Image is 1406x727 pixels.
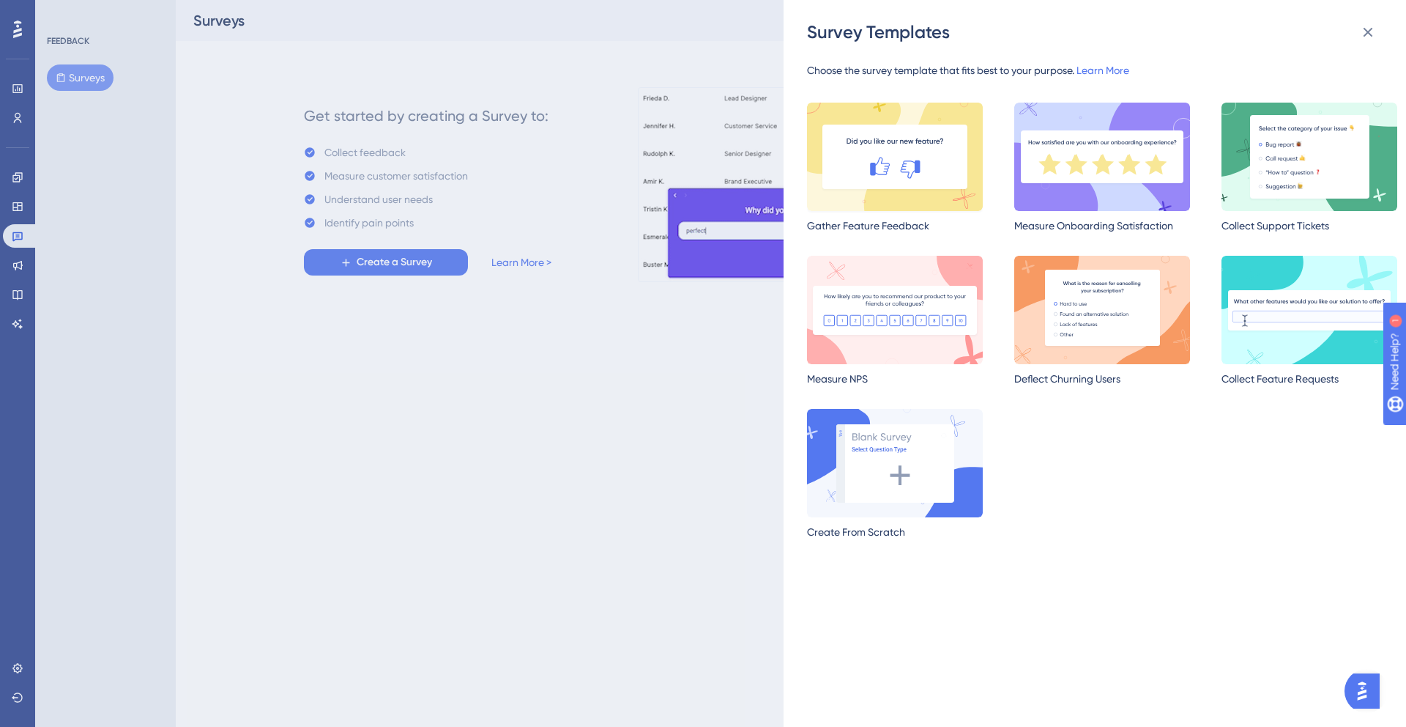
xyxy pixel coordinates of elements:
[1221,370,1397,388] div: Collect Feature Requests
[34,4,92,21] span: Need Help?
[102,7,106,19] div: 1
[1344,669,1388,713] iframe: UserGuiding AI Assistant Launcher
[1014,370,1190,388] div: Deflect Churning Users
[807,21,1385,44] div: Survey Templates
[807,64,1074,76] span: Choose the survey template that fits best to your purpose.
[807,103,983,211] img: gatherFeedback
[1014,256,1190,364] img: deflectChurning
[1221,256,1397,364] img: requestFeature
[807,217,983,235] div: Gather Feature Feedback
[1221,217,1397,235] div: Collect Support Tickets
[807,409,983,517] img: createScratch
[807,523,983,541] div: Create From Scratch
[1014,217,1190,235] div: Measure Onboarding Satisfaction
[1014,103,1190,211] img: satisfaction
[807,256,983,364] img: nps
[1076,64,1129,76] a: Learn More
[1221,103,1397,211] img: multipleChoice
[807,370,983,388] div: Measure NPS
